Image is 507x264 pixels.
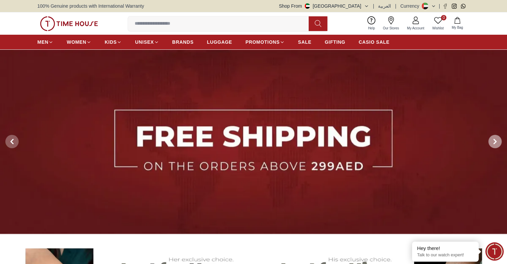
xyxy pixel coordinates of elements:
a: Our Stores [379,15,403,32]
span: MEN [37,39,48,45]
a: Facebook [443,4,448,9]
span: | [373,3,374,9]
span: Wishlist [430,26,446,31]
img: United Arab Emirates [305,3,310,9]
span: | [395,3,396,9]
div: Hey there! [417,245,474,252]
a: SALE [298,36,311,48]
button: Shop From[GEOGRAPHIC_DATA] [279,3,369,9]
span: | [439,3,440,9]
span: PROMOTIONS [245,39,280,45]
span: UNISEX [135,39,154,45]
span: Help [365,26,378,31]
span: 0 [441,15,446,20]
a: CASIO SALE [359,36,390,48]
span: Our Stores [380,26,402,31]
span: 100% Genuine products with International Warranty [37,3,144,9]
span: KIDS [105,39,117,45]
a: KIDS [105,36,122,48]
span: My Bag [449,25,466,30]
div: Chat Widget [485,242,504,261]
button: العربية [378,3,391,9]
a: MEN [37,36,53,48]
span: WOMEN [67,39,86,45]
span: My Account [404,26,427,31]
button: My Bag [448,16,467,31]
a: Whatsapp [461,4,466,9]
a: BRANDS [172,36,194,48]
img: ... [40,16,98,31]
a: UNISEX [135,36,159,48]
a: Help [364,15,379,32]
span: GIFTING [325,39,345,45]
a: PROMOTIONS [245,36,285,48]
a: Instagram [452,4,457,9]
span: BRANDS [172,39,194,45]
div: Currency [400,3,422,9]
a: GIFTING [325,36,345,48]
a: WOMEN [67,36,91,48]
p: Talk to our watch expert! [417,252,474,258]
a: 0Wishlist [428,15,448,32]
span: CASIO SALE [359,39,390,45]
span: LUGGAGE [207,39,232,45]
a: LUGGAGE [207,36,232,48]
span: SALE [298,39,311,45]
